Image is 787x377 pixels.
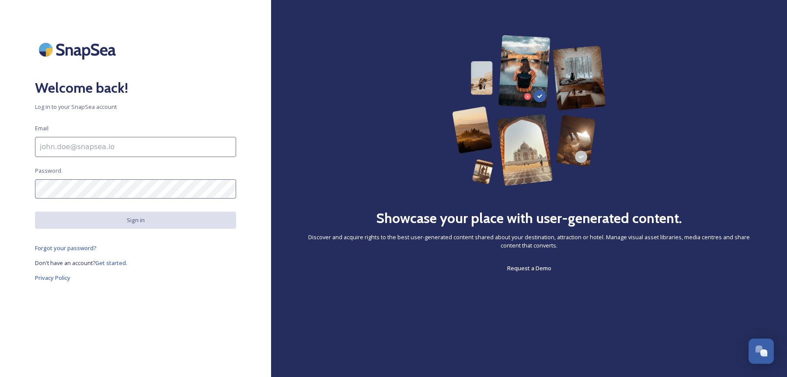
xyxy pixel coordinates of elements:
button: Sign in [35,212,236,229]
a: Request a Demo [507,263,551,273]
button: Open Chat [749,339,774,364]
a: Forgot your password? [35,243,236,253]
img: 63b42ca75bacad526042e722_Group%20154-p-800.png [452,35,606,186]
img: SnapSea Logo [35,35,122,64]
span: Password [35,167,61,175]
h2: Showcase your place with user-generated content. [376,208,682,229]
span: Discover and acquire rights to the best user-generated content shared about your destination, att... [306,233,752,250]
span: Email [35,124,49,133]
a: Don't have an account?Get started. [35,258,236,268]
span: Log in to your SnapSea account [35,103,236,111]
span: Forgot your password? [35,244,97,252]
span: Privacy Policy [35,274,70,282]
span: Request a Demo [507,264,551,272]
span: Get started. [95,259,127,267]
span: Don't have an account? [35,259,95,267]
h2: Welcome back! [35,77,236,98]
input: john.doe@snapsea.io [35,137,236,157]
a: Privacy Policy [35,272,236,283]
